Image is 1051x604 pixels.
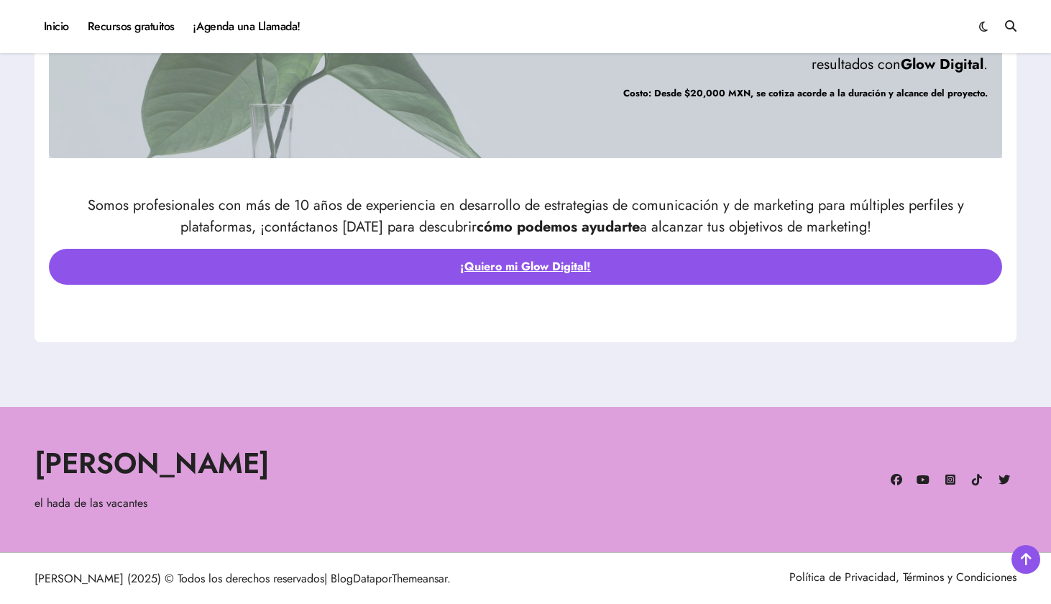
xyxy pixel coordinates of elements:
span: | [324,570,327,587]
strong: cómo podemos ayudarte [477,216,640,237]
p: Somos profesionales con más de 10 años de experiencia en desarrollo de estrategias de comunicació... [49,195,1002,238]
a: BlogData [331,570,375,587]
p: Desde optimización de redes sociales hasta producción audiovisual: eleva tu presencia y tus resul... [390,32,988,75]
a: Themeansar [392,570,447,587]
a: ¡Quiero mi Glow Digital! [49,249,1002,285]
strong: Glow Digital [901,54,983,75]
p: [PERSON_NAME] (2025) © Todos los derechos reservados por . [35,569,517,588]
a: Inicio [35,7,78,46]
strong: Costo: Desde $20,000 MXN, se cotiza acorde a la duración y alcance del proyecto. [623,86,988,100]
a: Política de Privacidad, Términos y Condiciones [789,569,1016,585]
a: [PERSON_NAME] [35,442,270,484]
a: ¡Agenda una Llamada! [184,7,310,46]
a: Recursos gratuitos [78,7,184,46]
p: el hada de las vacantes [35,494,517,513]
